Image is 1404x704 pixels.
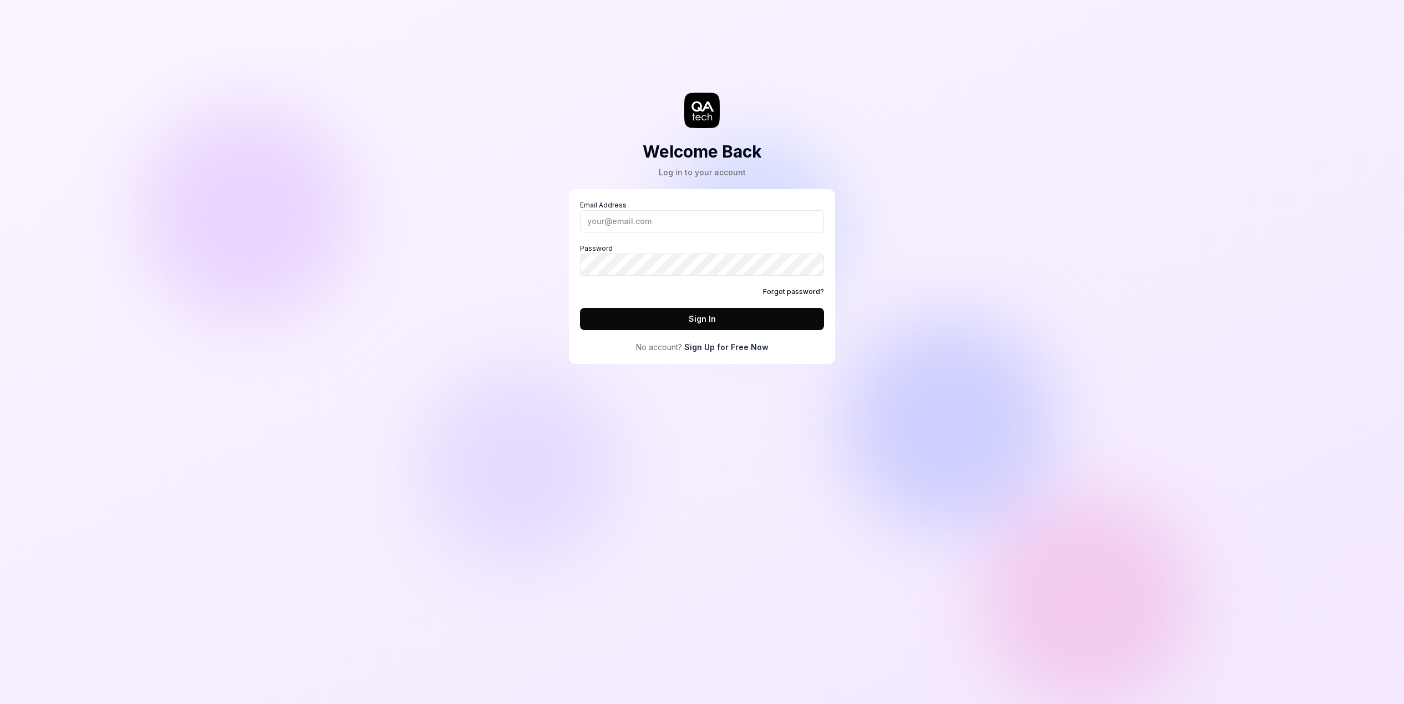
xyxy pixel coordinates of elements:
span: No account? [636,341,682,353]
input: Email Address [580,210,824,232]
input: Password [580,254,824,276]
h2: Welcome Back [643,139,762,164]
a: Sign Up for Free Now [684,341,769,353]
div: Log in to your account [643,166,762,178]
label: Password [580,244,824,276]
a: Forgot password? [763,287,824,297]
label: Email Address [580,200,824,232]
button: Sign In [580,308,824,330]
